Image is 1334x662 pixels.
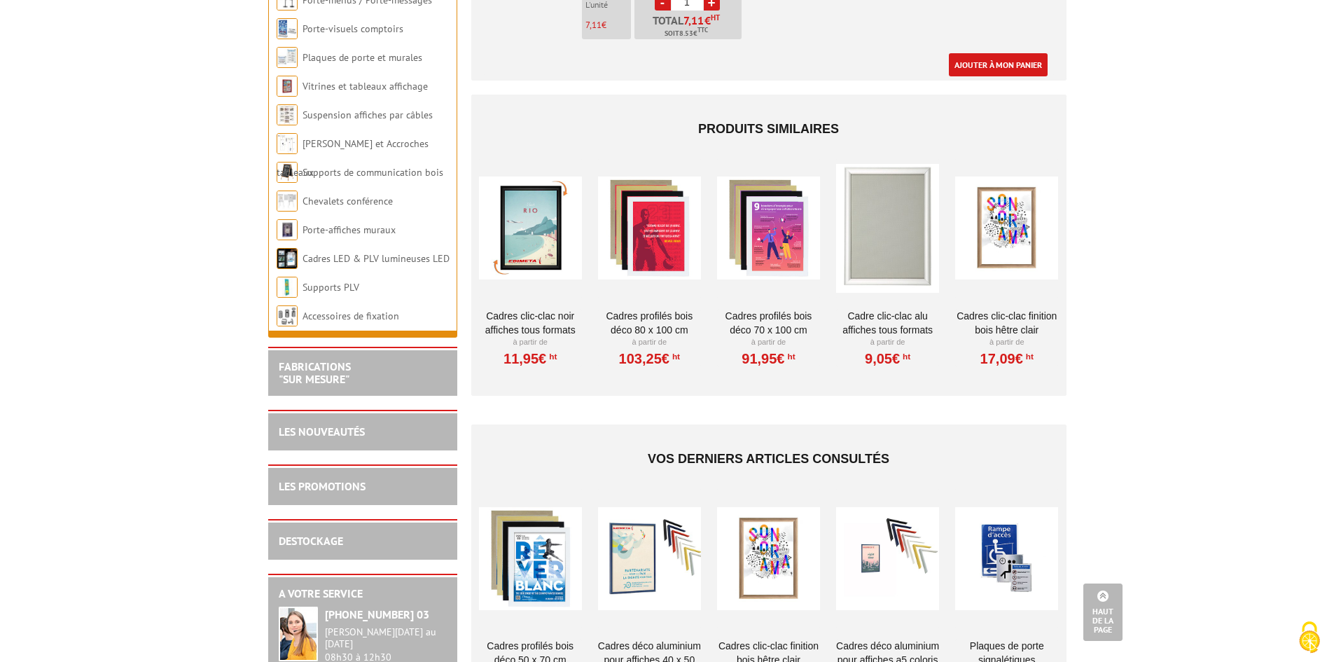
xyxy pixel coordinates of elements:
[277,47,298,68] img: Plaques de porte et murales
[598,337,701,348] p: À partir de
[697,26,708,34] sup: TTC
[479,309,582,337] a: Cadres clic-clac noir affiches tous formats
[638,15,742,39] p: Total
[683,15,720,26] span: €
[303,80,428,92] a: Vitrines et tableaux affichage
[1285,614,1334,662] button: Cookies (fenêtre modale)
[303,22,403,35] a: Porte-visuels comptoirs
[277,76,298,97] img: Vitrines et tableaux affichage
[303,51,422,64] a: Plaques de porte et murales
[303,109,433,121] a: Suspension affiches par câbles
[277,191,298,212] img: Chevalets conférence
[1083,584,1123,641] a: Haut de la page
[277,104,298,125] img: Suspension affiches par câbles
[865,354,910,363] a: 9,05€HT
[679,28,693,39] span: 8.53
[279,588,447,600] h2: A votre service
[717,309,820,337] a: Cadres Profilés Bois Déco 70 x 100 cm
[303,310,399,322] a: Accessoires de fixation
[279,479,366,493] a: LES PROMOTIONS
[598,309,701,337] a: Cadres Profilés Bois Déco 80 x 100 cm
[277,137,429,179] a: [PERSON_NAME] et Accroches tableaux
[836,337,939,348] p: À partir de
[277,277,298,298] img: Supports PLV
[585,20,631,30] p: €
[303,252,450,265] a: Cadres LED & PLV lumineuses LED
[277,305,298,326] img: Accessoires de fixation
[1292,620,1327,655] img: Cookies (fenêtre modale)
[683,15,704,26] span: 7,11
[303,281,359,294] a: Supports PLV
[1023,352,1034,361] sup: HT
[279,359,351,386] a: FABRICATIONS"Sur Mesure"
[479,337,582,348] p: À partir de
[303,166,443,179] a: Supports de communication bois
[980,354,1034,363] a: 17,09€HT
[277,219,298,240] img: Porte-affiches muraux
[619,354,680,363] a: 103,25€HT
[325,607,429,621] strong: [PHONE_NUMBER] 03
[717,337,820,348] p: À partir de
[325,626,447,650] div: [PERSON_NAME][DATE] au [DATE]
[546,352,557,361] sup: HT
[698,122,839,136] span: Produits similaires
[742,354,795,363] a: 91,95€HT
[585,19,602,31] span: 7,11
[279,425,365,439] a: LES NOUVEAUTÉS
[303,195,393,207] a: Chevalets conférence
[665,28,708,39] span: Soit €
[711,13,720,22] sup: HT
[503,354,557,363] a: 11,95€HT
[648,452,889,466] span: Vos derniers articles consultés
[785,352,795,361] sup: HT
[303,223,396,236] a: Porte-affiches muraux
[836,309,939,337] a: Cadre Clic-Clac Alu affiches tous formats
[277,248,298,269] img: Cadres LED & PLV lumineuses LED
[277,18,298,39] img: Porte-visuels comptoirs
[279,534,343,548] a: DESTOCKAGE
[949,53,1048,76] a: Ajouter à mon panier
[279,607,318,661] img: widget-service.jpg
[277,133,298,154] img: Cimaises et Accroches tableaux
[955,309,1058,337] a: Cadres clic-clac finition Bois Hêtre clair
[669,352,680,361] sup: HT
[900,352,910,361] sup: HT
[955,337,1058,348] p: À partir de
